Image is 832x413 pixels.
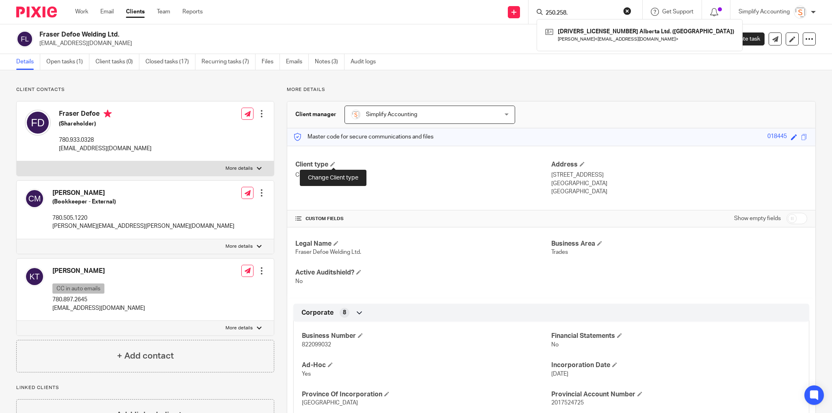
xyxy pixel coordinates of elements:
[295,110,336,119] h3: Client manager
[343,309,346,317] span: 8
[52,304,145,312] p: [EMAIL_ADDRESS][DOMAIN_NAME]
[182,8,203,16] a: Reports
[293,133,433,141] p: Master code for secure communications and files
[16,385,274,391] p: Linked clients
[551,188,807,196] p: [GEOGRAPHIC_DATA]
[315,54,344,70] a: Notes (3)
[145,54,195,70] a: Closed tasks (17)
[39,30,572,39] h2: Fraser Defoe Welding Ltd.
[16,54,40,70] a: Details
[302,371,311,377] span: Yes
[295,240,551,248] h4: Legal Name
[287,86,816,93] p: More details
[662,9,693,15] span: Get Support
[225,325,253,331] p: More details
[295,268,551,277] h4: Active Auditshield?
[46,54,89,70] a: Open tasks (1)
[351,110,361,119] img: Screenshot%202023-11-29%20141159.png
[52,283,104,294] p: CC in auto emails
[52,296,145,304] p: 780.897.2645
[767,132,787,142] div: 018445
[551,342,559,348] span: No
[95,54,139,70] a: Client tasks (0)
[302,332,551,340] h4: Business Number
[16,86,274,93] p: Client contacts
[551,240,807,248] h4: Business Area
[366,112,417,117] span: Simplify Accounting
[551,371,568,377] span: [DATE]
[25,267,44,286] img: svg%3E
[59,120,152,128] h5: (Shareholder)
[295,171,551,179] p: Corporation
[623,7,631,15] button: Clear
[302,361,551,370] h4: Ad-Hoc
[52,222,234,230] p: [PERSON_NAME][EMAIL_ADDRESS][PERSON_NAME][DOMAIN_NAME]
[551,400,584,406] span: 2017524725
[225,243,253,250] p: More details
[551,160,807,169] h4: Address
[794,6,807,19] img: Screenshot%202023-11-29%20141159.png
[75,8,88,16] a: Work
[295,160,551,169] h4: Client type
[16,6,57,17] img: Pixie
[551,249,568,255] span: Trades
[302,390,551,399] h4: Province Of Incorporation
[225,165,253,172] p: More details
[295,279,303,284] span: No
[302,400,358,406] span: [GEOGRAPHIC_DATA]
[25,110,51,136] img: svg%3E
[551,361,801,370] h4: Incorporation Date
[262,54,280,70] a: Files
[104,110,112,118] i: Primary
[551,179,807,188] p: [GEOGRAPHIC_DATA]
[351,54,382,70] a: Audit logs
[551,332,801,340] h4: Financial Statements
[157,8,170,16] a: Team
[25,189,44,208] img: svg%3E
[301,309,334,317] span: Corporate
[739,8,790,16] p: Simplify Accounting
[201,54,256,70] a: Recurring tasks (7)
[52,198,234,206] h5: (Bookkeeper - External)
[286,54,309,70] a: Emails
[295,249,361,255] span: Fraser Defoe Welding Ltd.
[59,145,152,153] p: [EMAIL_ADDRESS][DOMAIN_NAME]
[59,136,152,144] p: 780.933.0328
[16,30,33,48] img: svg%3E
[52,189,234,197] h4: [PERSON_NAME]
[545,10,618,17] input: Search
[39,39,705,48] p: [EMAIL_ADDRESS][DOMAIN_NAME]
[52,214,234,222] p: 780.505.1220
[100,8,114,16] a: Email
[126,8,145,16] a: Clients
[551,390,801,399] h4: Provincial Account Number
[734,214,781,223] label: Show empty fields
[295,216,551,222] h4: CUSTOM FIELDS
[59,110,152,120] h4: Fraser Defoe
[302,342,331,348] span: 822099032
[117,350,174,362] h4: + Add contact
[551,171,807,179] p: [STREET_ADDRESS]
[52,267,145,275] h4: [PERSON_NAME]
